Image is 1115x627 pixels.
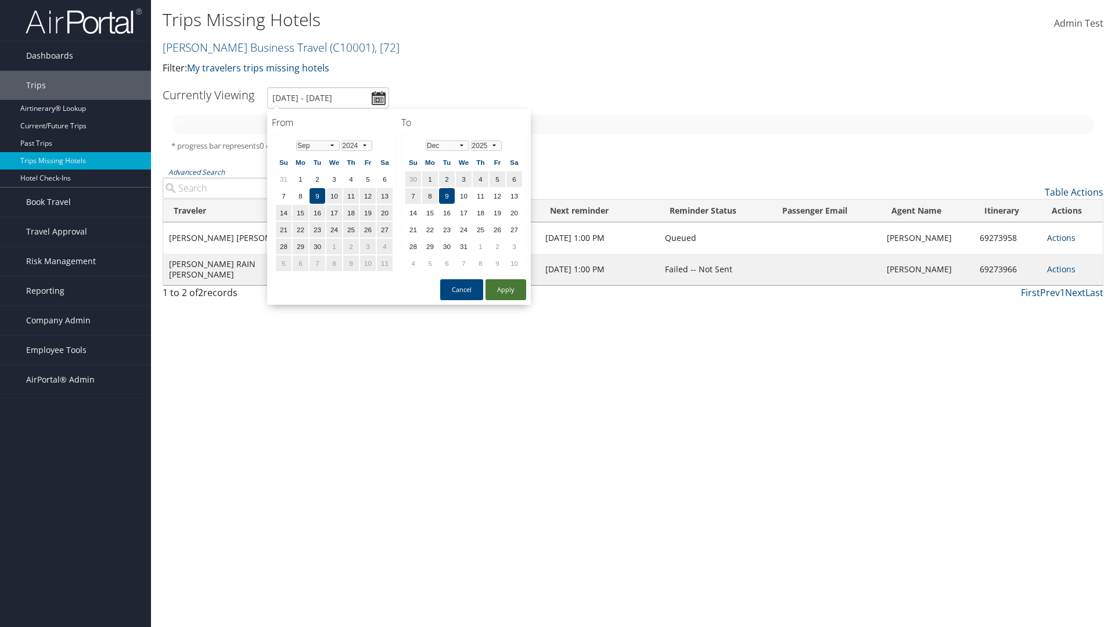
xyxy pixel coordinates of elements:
td: 6 [377,171,393,187]
input: Advanced Search [163,178,385,199]
th: Th [343,154,359,170]
td: 17 [326,205,342,221]
td: 10 [360,255,376,271]
td: 22 [422,222,438,237]
td: 16 [310,205,325,221]
td: 4 [405,255,421,271]
th: Fr [360,154,376,170]
input: [DATE] - [DATE] [267,87,389,109]
h1: Trips Missing Hotels [163,8,790,32]
h5: * progress bar represents overnights covered for the selected time period. [171,140,1095,152]
span: Reporting [26,276,64,305]
td: 25 [343,222,359,237]
td: Failed -- Not Sent [659,254,771,285]
td: 23 [439,222,455,237]
td: 3 [326,171,342,187]
td: 17 [456,205,472,221]
span: Trips [26,71,46,100]
span: ( C10001 ) [330,39,375,55]
td: 7 [310,255,325,271]
td: 19 [360,205,376,221]
td: [DATE] 1:00 PM [539,254,660,285]
a: Next [1065,286,1085,299]
td: 5 [422,255,438,271]
td: 8 [293,188,308,204]
td: 6 [439,255,455,271]
td: 30 [405,171,421,187]
span: Travel Approval [26,217,87,246]
td: 11 [473,188,488,204]
td: 11 [343,188,359,204]
span: AirPortal® Admin [26,365,95,394]
th: Sa [377,154,393,170]
td: 15 [293,205,308,221]
span: Risk Management [26,247,96,276]
td: 2 [310,171,325,187]
td: 13 [377,188,393,204]
td: [DATE] 1:00 PM [539,222,660,254]
span: , [ 72 ] [375,39,400,55]
span: Dashboards [26,41,73,70]
span: Company Admin [26,306,91,335]
th: Sa [506,154,522,170]
td: 28 [405,239,421,254]
th: Su [276,154,292,170]
td: 2 [439,171,455,187]
th: Reminder Status [659,200,771,222]
td: 5 [276,255,292,271]
td: 12 [490,188,505,204]
td: 29 [293,239,308,254]
td: 69273966 [974,254,1041,285]
th: We [456,154,472,170]
td: 23 [310,222,325,237]
th: Th [473,154,488,170]
td: 10 [326,188,342,204]
td: 4 [473,171,488,187]
th: Itinerary [974,200,1041,222]
img: airportal-logo.png [26,8,142,35]
td: 11 [377,255,393,271]
td: 1 [473,239,488,254]
td: 9 [439,188,455,204]
th: We [326,154,342,170]
a: My travelers trips missing hotels [187,62,329,74]
td: 1 [293,171,308,187]
td: 3 [360,239,376,254]
span: 2 [198,286,203,299]
td: 8 [473,255,488,271]
td: 9 [310,188,325,204]
th: Passenger Email: activate to sort column ascending [772,200,882,222]
a: Admin Test [1054,6,1103,42]
p: Filter: [163,61,790,76]
td: 3 [506,239,522,254]
th: Mo [293,154,308,170]
td: 2 [490,239,505,254]
span: Employee Tools [26,336,87,365]
td: 20 [377,205,393,221]
th: Mo [422,154,438,170]
button: Cancel [440,279,483,300]
a: Table Actions [1045,186,1103,199]
td: 10 [506,255,522,271]
td: 12 [360,188,376,204]
td: 1 [326,239,342,254]
td: 26 [490,222,505,237]
td: 26 [360,222,376,237]
td: 2 [343,239,359,254]
td: 9 [343,255,359,271]
td: 27 [377,222,393,237]
a: Last [1085,286,1103,299]
td: 31 [276,171,292,187]
td: 6 [506,171,522,187]
h3: Currently Viewing [163,87,254,103]
td: 16 [439,205,455,221]
td: 21 [276,222,292,237]
td: 31 [456,239,472,254]
a: Advanced Search [168,167,225,177]
a: Prev [1040,286,1060,299]
td: 18 [473,205,488,221]
a: Actions [1047,232,1076,243]
span: 0 out of 2 [260,140,293,151]
td: 4 [377,239,393,254]
a: First [1021,286,1040,299]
